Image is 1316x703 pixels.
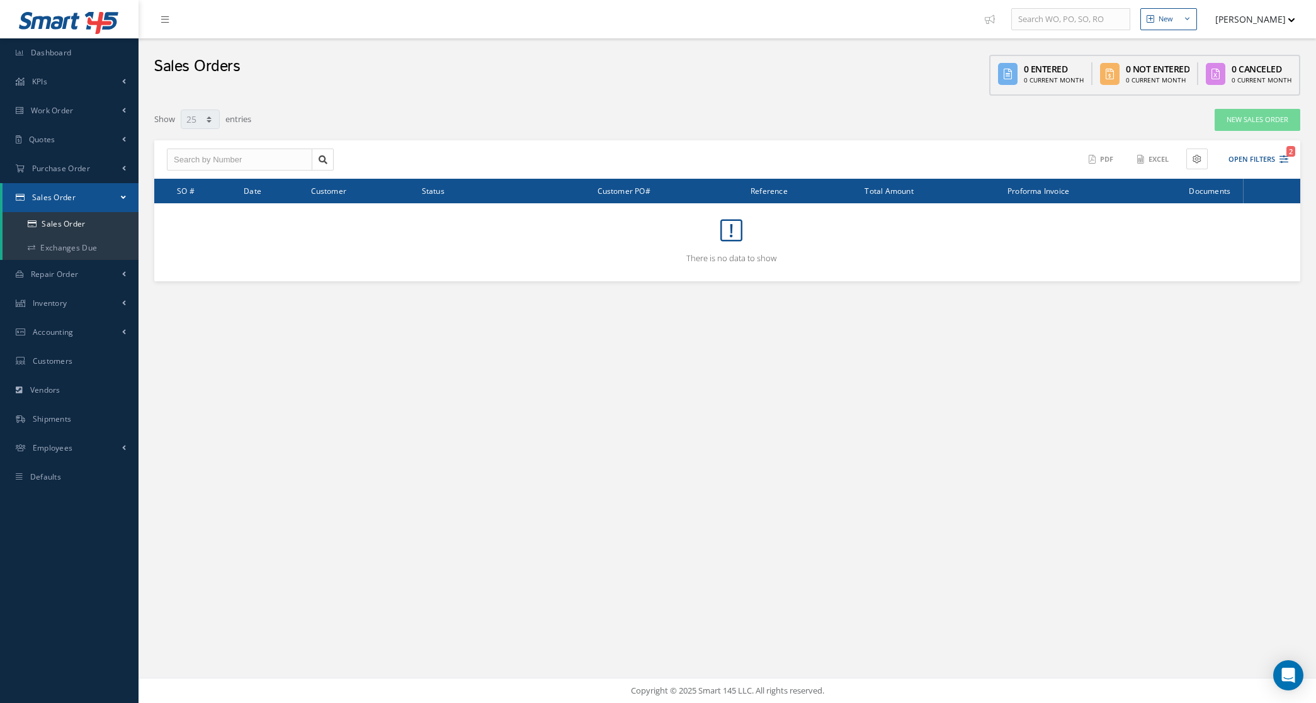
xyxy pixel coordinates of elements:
[751,184,788,196] span: Reference
[1011,8,1130,31] input: Search WO, PO, SO, RO
[32,163,90,174] span: Purchase Order
[1126,62,1190,76] div: 0 Not Entered
[1131,149,1177,171] button: Excel
[32,192,76,203] span: Sales Order
[1024,76,1084,85] div: 0 Current Month
[30,385,60,395] span: Vendors
[30,471,61,482] span: Defaults
[151,685,1303,697] div: Copyright © 2025 Smart 145 LLC. All rights reserved.
[32,76,47,87] span: KPIs
[167,149,312,171] input: Search by Number
[177,184,195,196] span: SO #
[29,134,55,145] span: Quotes
[244,184,261,196] span: Date
[1203,7,1295,31] button: [PERSON_NAME]
[1126,76,1190,85] div: 0 Current Month
[31,269,79,279] span: Repair Order
[1217,149,1288,170] button: Open Filters2
[1286,146,1295,157] span: 2
[33,298,67,308] span: Inventory
[1140,8,1197,30] button: New
[598,184,650,196] span: Customer PO#
[167,210,1295,264] div: There is no data to show
[3,183,139,212] a: Sales Order
[311,184,347,196] span: Customer
[1232,62,1291,76] div: 0 Canceled
[31,47,72,58] span: Dashboard
[1024,62,1084,76] div: 0 Entered
[1215,109,1300,131] a: New Sales Order
[1189,184,1230,196] span: Documents
[33,327,74,337] span: Accounting
[33,442,73,453] span: Employees
[1082,149,1121,171] button: PDF
[3,212,139,236] a: Sales Order
[154,57,240,76] h2: Sales Orders
[33,356,73,366] span: Customers
[33,413,72,424] span: Shipments
[865,184,913,196] span: Total Amount
[3,236,139,260] a: Exchanges Due
[1159,14,1173,25] div: New
[225,108,251,126] label: entries
[1007,184,1069,196] span: Proforma Invoice
[1273,660,1303,690] div: Open Intercom Messenger
[31,105,74,116] span: Work Order
[154,108,175,126] label: Show
[1232,76,1291,85] div: 0 Current Month
[422,184,445,196] span: Status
